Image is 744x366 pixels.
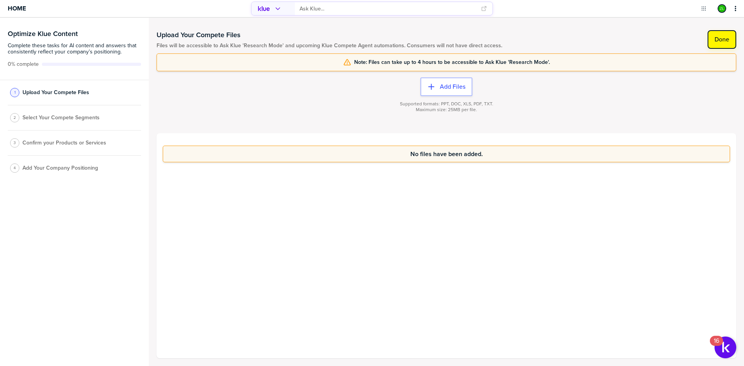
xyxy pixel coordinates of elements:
[416,107,477,113] span: Maximum size: 25MB per file.
[715,36,729,43] label: Done
[157,43,502,49] span: Files will be accessible to Ask Klue 'Research Mode' and upcoming Klue Compete Agent automations....
[8,30,141,37] h3: Optimize Klue Content
[400,101,493,107] span: Supported formats: PPT, DOC, XLS, PDF, TXT.
[14,140,16,146] span: 3
[718,5,725,12] img: 68efa1eb0dd1966221c28eaef6eec194-sml.png
[717,3,727,14] a: Edit Profile
[14,115,16,120] span: 2
[22,115,100,121] span: Select Your Compete Segments
[157,30,502,40] h1: Upload Your Compete Files
[715,337,736,358] button: Open Resource Center, 16 new notifications
[14,165,16,171] span: 4
[22,89,89,96] span: Upload Your Compete Files
[700,5,708,12] button: Open Drop
[708,30,736,49] button: Done
[8,61,39,67] span: Active
[354,59,550,65] span: Note: Files can take up to 4 hours to be accessible to Ask Klue 'Research Mode'.
[22,140,106,146] span: Confirm your Products or Services
[300,2,476,15] input: Ask Klue...
[8,43,141,55] span: Complete these tasks for AI content and answers that consistently reflect your company’s position...
[714,341,719,351] div: 16
[410,151,483,157] span: No files have been added.
[8,5,26,12] span: Home
[420,77,472,96] button: Add Files
[718,4,726,13] div: Zev L.
[440,83,465,91] label: Add Files
[14,89,15,95] span: 1
[22,165,98,171] span: Add Your Company Positioning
